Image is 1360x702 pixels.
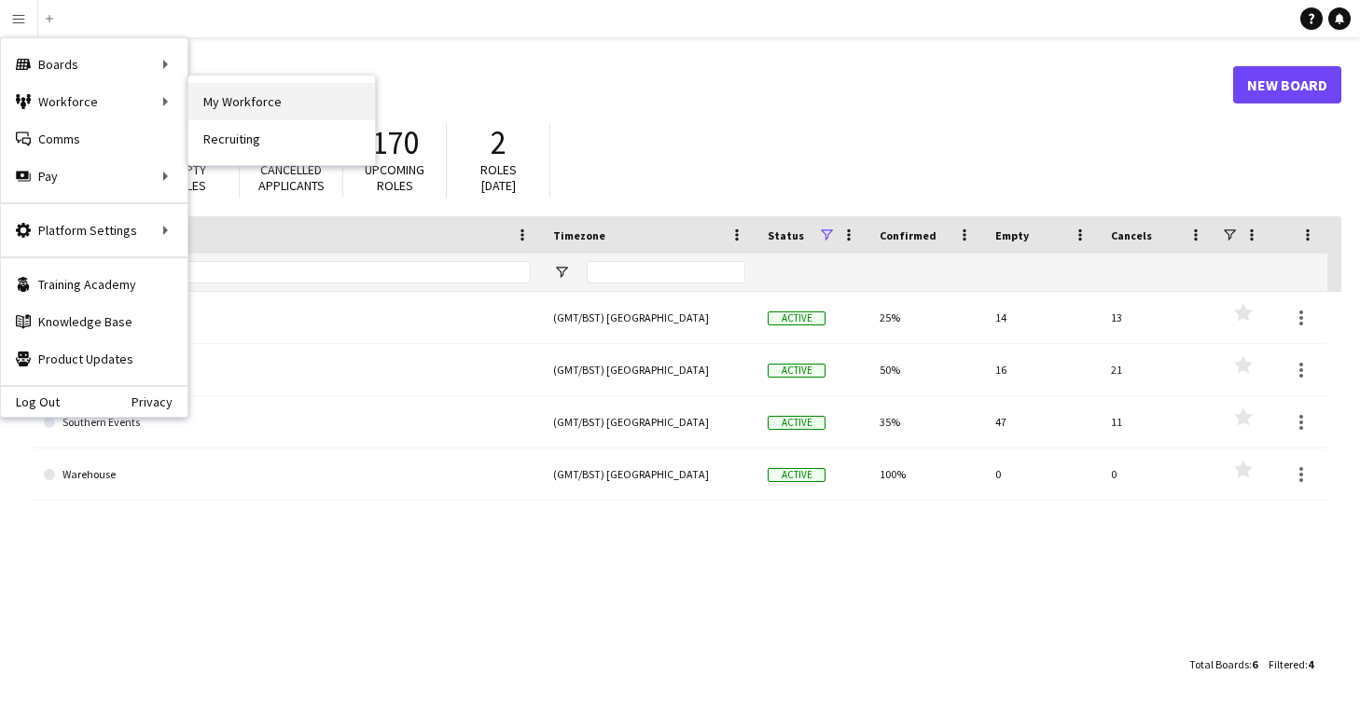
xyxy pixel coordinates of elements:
[768,468,826,482] span: Active
[542,396,756,447] div: (GMT/BST) [GEOGRAPHIC_DATA]
[44,292,531,344] a: Midlands Events
[768,228,804,242] span: Status
[1269,646,1313,682] div: :
[44,448,531,501] a: Warehouse
[77,261,531,283] input: Board name Filter Input
[984,344,1100,395] div: 16
[1189,646,1257,682] div: :
[1,340,187,378] a: Product Updates
[188,83,375,120] a: My Workforce
[542,344,756,395] div: (GMT/BST) [GEOGRAPHIC_DATA]
[491,122,507,163] span: 2
[768,364,826,378] span: Active
[44,396,531,448] a: Southern Events
[1252,657,1257,671] span: 6
[1,46,187,83] div: Boards
[1100,448,1215,500] div: 0
[1,303,187,340] a: Knowledge Base
[258,161,325,194] span: Cancelled applicants
[984,292,1100,343] div: 14
[132,394,187,409] a: Privacy
[542,448,756,500] div: (GMT/BST) [GEOGRAPHIC_DATA]
[1233,66,1341,103] a: New Board
[371,122,419,163] span: 170
[984,448,1100,500] div: 0
[365,161,424,194] span: Upcoming roles
[553,228,605,242] span: Timezone
[1269,657,1305,671] span: Filtered
[33,71,1233,99] h1: Boards
[1308,657,1313,671] span: 4
[1,158,187,195] div: Pay
[768,311,826,325] span: Active
[188,120,375,158] a: Recruiting
[480,161,517,194] span: Roles [DATE]
[868,396,984,447] div: 35%
[587,261,745,283] input: Timezone Filter Input
[1,212,187,249] div: Platform Settings
[1100,344,1215,395] div: 21
[1,266,187,303] a: Training Academy
[995,228,1029,242] span: Empty
[1,394,60,409] a: Log Out
[1100,396,1215,447] div: 11
[984,396,1100,447] div: 47
[1189,657,1249,671] span: Total Boards
[880,228,937,242] span: Confirmed
[868,292,984,343] div: 25%
[768,416,826,430] span: Active
[553,264,570,281] button: Open Filter Menu
[542,292,756,343] div: (GMT/BST) [GEOGRAPHIC_DATA]
[868,448,984,500] div: 100%
[1111,228,1152,242] span: Cancels
[1,120,187,158] a: Comms
[44,344,531,396] a: Northern Events
[868,344,984,395] div: 50%
[1100,292,1215,343] div: 13
[1,83,187,120] div: Workforce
